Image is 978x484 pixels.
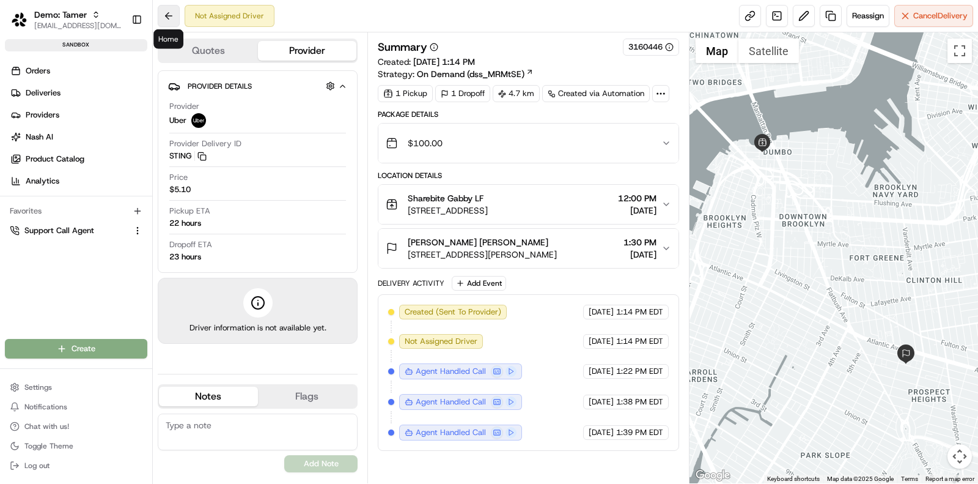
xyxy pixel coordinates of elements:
[24,382,52,392] span: Settings
[103,178,113,188] div: 💻
[696,39,738,63] button: Show street map
[435,85,490,102] div: 1 Dropoff
[258,387,357,406] button: Flags
[24,177,94,189] span: Knowledge Base
[122,207,148,216] span: Pylon
[693,467,733,483] a: Open this area in Google Maps (opens a new window)
[738,39,799,63] button: Show satellite imagery
[847,5,889,27] button: Reassign
[378,85,433,102] div: 1 Pickup
[26,65,50,76] span: Orders
[24,461,50,471] span: Log out
[189,322,326,333] span: Driver information is not available yet.
[589,307,614,318] span: [DATE]
[10,10,29,29] img: Demo: Tamer
[405,307,501,318] span: Created (Sent To Provider)
[493,85,540,102] div: 4.7 km
[191,113,206,128] img: uber-new-logo.jpeg
[408,236,548,248] span: [PERSON_NAME] [PERSON_NAME]
[767,475,820,483] button: Keyboard shortcuts
[116,177,196,189] span: API Documentation
[913,10,968,21] span: Cancel Delivery
[408,192,483,204] span: Sharebite Gabby LF
[169,251,201,262] div: 23 hours
[5,105,152,125] a: Providers
[153,29,183,49] div: Home
[416,427,486,438] p: Agent Handled Call
[628,42,674,53] button: 3160446
[5,418,147,435] button: Chat with us!
[24,441,73,451] span: Toggle Theme
[34,9,87,21] button: Demo: Tamer
[894,5,973,27] button: CancelDelivery
[542,85,650,102] a: Created via Automation
[405,336,477,347] span: Not Assigned Driver
[169,115,186,126] span: Uber
[378,124,678,163] button: $100.00
[12,178,22,188] div: 📗
[947,39,972,63] button: Toggle fullscreen view
[98,172,201,194] a: 💻API Documentation
[616,366,663,377] span: 1:22 PM EDT
[168,76,347,96] button: Provider Details
[32,78,202,91] input: Clear
[693,467,733,483] img: Google
[378,110,679,119] div: Package Details
[901,475,918,482] a: Terms
[618,192,656,204] span: 12:00 PM
[623,236,656,248] span: 1:30 PM
[616,397,663,408] span: 1:38 PM EDT
[5,221,147,240] button: Support Call Agent
[10,225,128,236] a: Support Call Agent
[5,437,147,455] button: Toggle Theme
[34,21,122,31] button: [EMAIL_ADDRESS][DOMAIN_NAME]
[616,307,663,318] span: 1:14 PM EDT
[24,225,94,236] span: Support Call Agent
[413,56,475,67] span: [DATE] 1:14 PM
[5,171,152,191] a: Analytics
[26,176,59,187] span: Analytics
[417,68,524,80] span: On Demand (dss_MRMtSE)
[42,128,155,138] div: We're available if you need us!
[378,185,678,224] button: Sharebite Gabby LF[STREET_ADDRESS]12:00 PM[DATE]
[169,239,212,250] span: Dropoff ETA
[12,116,34,138] img: 1736555255976-a54dd68f-1ca7-489b-9aae-adbdc363a1c4
[5,379,147,396] button: Settings
[616,427,663,438] span: 1:39 PM EDT
[5,83,152,103] a: Deliveries
[378,42,427,53] h3: Summary
[5,339,147,359] button: Create
[452,276,506,291] button: Add Event
[589,336,614,347] span: [DATE]
[188,81,252,91] span: Provider Details
[169,172,188,183] span: Price
[24,422,69,431] span: Chat with us!
[169,184,191,195] span: $5.10
[12,48,222,68] p: Welcome 👋
[169,101,199,112] span: Provider
[12,12,37,36] img: Nash
[589,366,614,377] span: [DATE]
[258,41,357,61] button: Provider
[26,132,53,143] span: Nash AI
[5,149,152,169] a: Product Catalog
[378,278,444,288] div: Delivery Activity
[416,366,486,377] p: Agent Handled Call
[26,110,59,121] span: Providers
[5,61,152,81] a: Orders
[5,398,147,415] button: Notifications
[5,201,147,221] div: Favorites
[947,444,972,469] button: Map camera controls
[618,204,656,217] span: [DATE]
[72,343,95,354] span: Create
[378,229,678,268] button: [PERSON_NAME] [PERSON_NAME][STREET_ADDRESS][PERSON_NAME]1:30 PM[DATE]
[417,68,534,80] a: On Demand (dss_MRMtSE)
[408,137,443,149] span: $100.00
[378,56,475,68] span: Created:
[24,402,67,412] span: Notifications
[208,120,222,135] button: Start new chat
[378,171,679,181] div: Location Details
